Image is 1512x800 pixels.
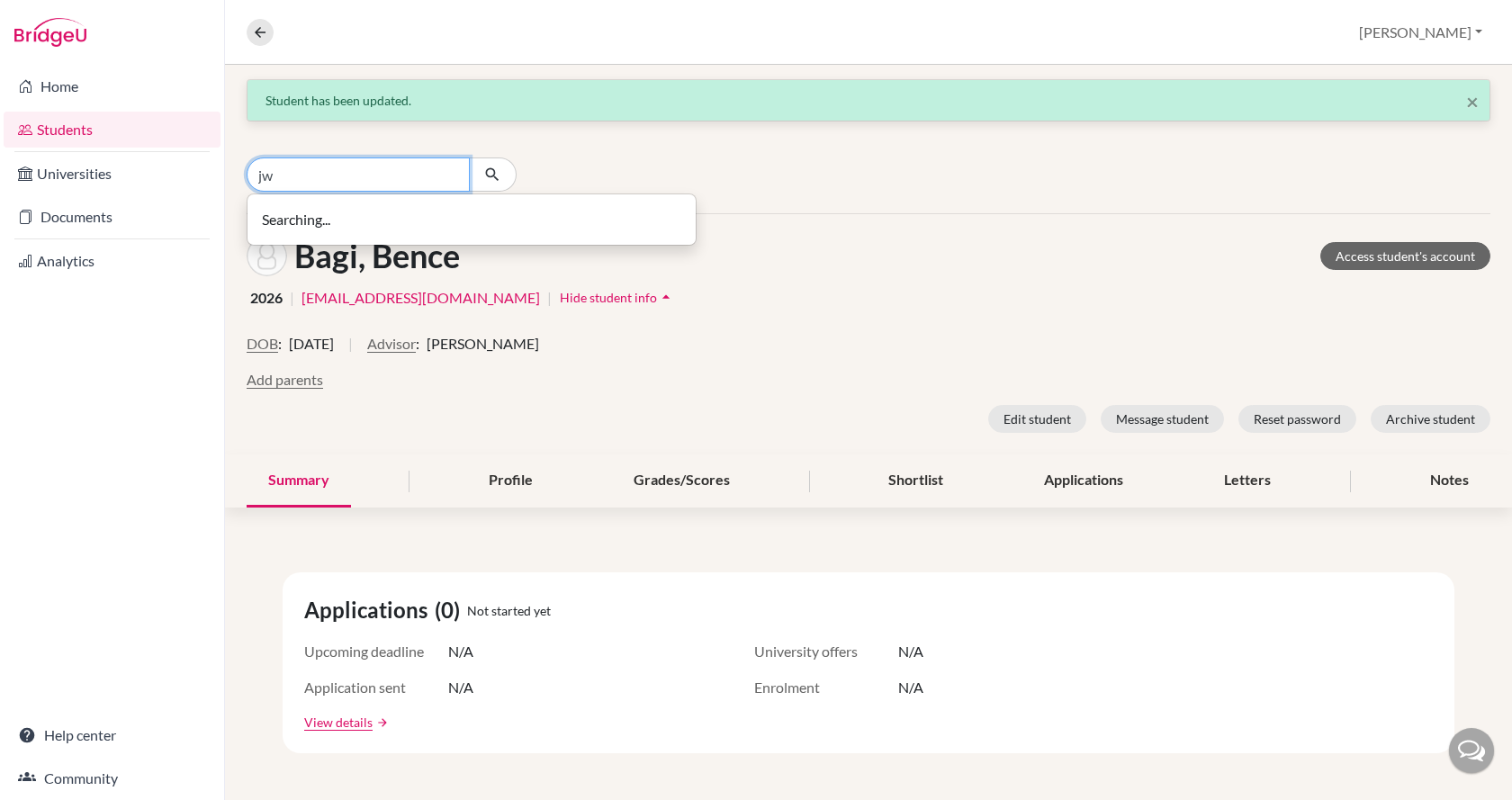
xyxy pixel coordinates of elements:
[4,199,220,235] a: Documents
[265,91,1471,110] div: Student has been updated.
[250,287,283,309] span: 2026
[448,677,473,698] span: N/A
[289,333,334,355] span: [DATE]
[4,68,220,104] a: Home
[1466,88,1479,114] span: ×
[4,760,220,796] a: Community
[348,333,353,369] span: |
[547,287,552,309] span: |
[867,454,965,508] div: Shortlist
[304,594,435,626] span: Applications
[754,641,898,662] span: University offers
[40,13,77,29] span: Help
[1351,15,1490,49] button: [PERSON_NAME]
[1466,91,1479,112] button: Close
[4,156,220,192] a: Universities
[14,18,86,47] img: Bridge-U
[754,677,898,698] span: Enrolment
[560,290,657,305] span: Hide student info
[1408,454,1490,508] div: Notes
[247,454,351,508] div: Summary
[435,594,467,626] span: (0)
[427,333,539,355] span: [PERSON_NAME]
[467,601,551,620] span: Not started yet
[467,454,554,508] div: Profile
[367,333,416,355] button: Advisor
[304,677,448,698] span: Application sent
[448,641,473,662] span: N/A
[304,641,448,662] span: Upcoming deadline
[278,333,282,355] span: :
[898,677,923,698] span: N/A
[1022,454,1145,508] div: Applications
[1320,242,1490,270] a: Access student's account
[1238,405,1356,433] button: Reset password
[416,333,419,355] span: :
[1202,454,1292,508] div: Letters
[559,283,676,311] button: Hide student infoarrow_drop_up
[290,287,294,309] span: |
[4,112,220,148] a: Students
[247,236,287,276] img: Bence Bagi's avatar
[988,405,1086,433] button: Edit student
[247,333,278,355] button: DOB
[898,641,923,662] span: N/A
[247,369,323,391] button: Add parents
[1371,405,1490,433] button: Archive student
[262,209,681,230] p: Searching...
[294,237,460,275] h1: Bagi, Bence
[657,288,675,306] i: arrow_drop_up
[301,287,540,309] a: [EMAIL_ADDRESS][DOMAIN_NAME]
[247,157,470,192] input: Find student by name...
[4,243,220,279] a: Analytics
[373,716,389,729] a: arrow_forward
[304,713,373,732] a: View details
[612,454,751,508] div: Grades/Scores
[1101,405,1224,433] button: Message student
[4,717,220,753] a: Help center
